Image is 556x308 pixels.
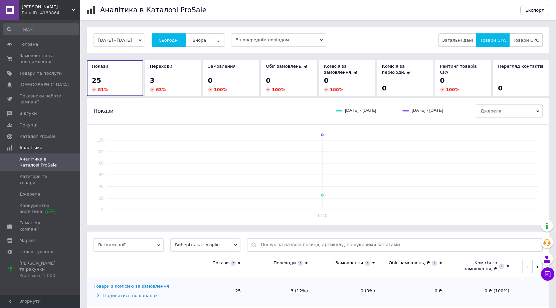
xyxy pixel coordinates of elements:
[389,260,430,266] div: Обіг замовлень, ₴
[212,260,229,266] div: Покази
[266,76,270,84] span: 0
[180,277,247,305] td: 25
[324,64,357,75] span: Комісія за замовлення, ₴
[513,38,539,43] span: Товари CPC
[98,87,108,92] span: 81 %
[440,64,477,75] span: Рейтинг товарiв CPA
[214,87,227,92] span: 100 %
[94,293,179,299] div: Подивитись по каналах
[22,10,80,16] div: Ваш ID: 4139864
[92,64,108,69] span: Покази
[19,249,53,255] span: Налаштування
[455,260,497,272] div: Комісія за замовлення, ₴
[19,238,36,244] span: Маркет
[19,70,62,76] span: Товари та послуги
[272,87,285,92] span: 100 %
[440,76,445,84] span: 0
[19,260,62,279] span: [PERSON_NAME] та рахунки
[273,260,296,266] div: Переходи
[185,33,213,47] button: Вчора
[19,273,62,279] div: Prom мікс 1 000
[213,33,224,47] button: ...
[317,213,327,218] text: 12.10
[261,239,539,251] input: Пошук за назвою позиції, артикулу, пошуковими запитами
[476,104,543,118] span: Джерела
[382,84,387,92] span: 0
[19,53,62,65] span: Замовлення та повідомлення
[315,277,382,305] td: 0 (0%)
[19,191,40,197] span: Джерела
[19,41,38,47] span: Головна
[94,107,114,115] span: Покази
[99,184,104,189] text: 40
[159,38,179,43] span: Сьогодні
[99,196,104,201] text: 20
[19,122,37,128] span: Покупці
[97,149,104,154] text: 100
[382,64,410,75] span: Комісія за переходи, ₴
[19,156,62,168] span: Аналітика в Каталозі ProSale
[152,33,186,47] button: Сьогодні
[442,38,473,43] span: Загальні дані
[324,76,329,84] span: 0
[208,64,236,69] span: Замовлення
[330,87,343,92] span: 100 %
[19,110,37,116] span: Відгуки
[526,8,544,13] span: Експорт
[99,173,104,177] text: 60
[19,82,69,88] span: [DEMOGRAPHIC_DATA]
[509,33,543,47] button: Товари CPC
[541,267,554,281] button: Чат з покупцем
[150,64,172,69] span: Переходи
[94,238,164,252] span: Всі кампанії
[99,161,104,166] text: 80
[156,87,166,92] span: 63 %
[480,38,506,43] span: Товари CPA
[3,23,79,35] input: Пошук
[19,133,55,139] span: Каталог ProSale
[150,76,155,84] span: 3
[266,64,307,69] span: Обіг замовлень, ₴
[231,33,326,47] span: З попереднім періодом
[446,87,459,92] span: 100 %
[94,283,169,289] div: Товари з комісією за замовлення
[335,260,363,266] div: Замовлення
[19,220,62,232] span: Гаманець компанії
[22,4,72,10] span: Barbaris
[19,174,62,186] span: Категорії та товари
[19,145,42,151] span: Аналітика
[208,76,213,84] span: 0
[438,33,477,47] button: Загальні дані
[19,93,62,105] span: Показники роботи компанії
[449,277,516,305] td: 0 ₴ (100%)
[97,138,104,142] text: 120
[520,5,550,15] button: Експорт
[498,64,544,69] span: Перегляд контактів
[101,208,104,212] text: 0
[92,76,101,84] span: 25
[94,33,145,47] button: [DATE] - [DATE]
[170,238,240,252] span: Виберіть категорію
[476,33,509,47] button: Товари CPA
[216,38,220,43] span: ...
[100,6,206,14] h1: Аналітика в Каталозі ProSale
[498,84,503,92] span: 0
[382,277,449,305] td: 0 ₴
[247,277,315,305] td: 3 (12%)
[19,203,62,215] span: Конкурентна аналітика
[192,38,206,43] span: Вчора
